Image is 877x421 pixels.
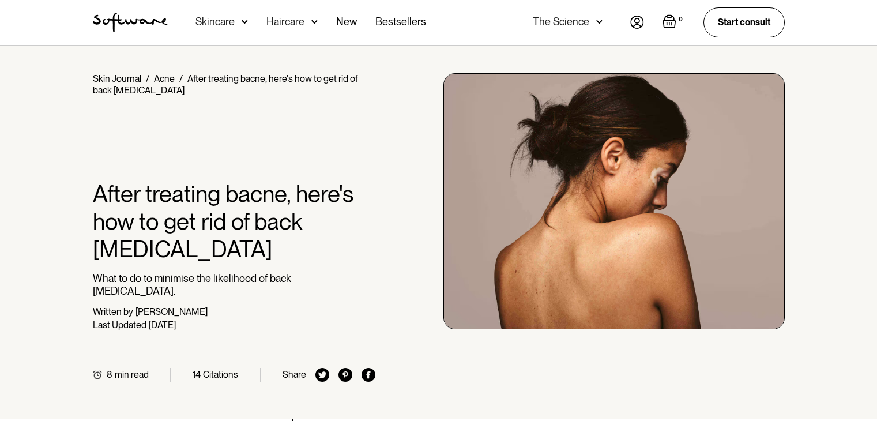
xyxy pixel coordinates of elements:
[242,16,248,28] img: arrow down
[149,319,176,330] div: [DATE]
[311,16,318,28] img: arrow down
[283,369,306,380] div: Share
[596,16,603,28] img: arrow down
[107,369,112,380] div: 8
[93,319,146,330] div: Last Updated
[203,369,238,380] div: Citations
[703,7,785,37] a: Start consult
[93,180,376,263] h1: After treating bacne, here's how to get rid of back [MEDICAL_DATA]
[338,368,352,382] img: pinterest icon
[93,73,357,96] div: After treating bacne, here's how to get rid of back [MEDICAL_DATA]
[135,306,208,317] div: [PERSON_NAME]
[266,16,304,28] div: Haircare
[93,306,133,317] div: Written by
[146,73,149,84] div: /
[315,368,329,382] img: twitter icon
[93,13,168,32] a: home
[362,368,375,382] img: facebook icon
[193,369,201,380] div: 14
[154,73,175,84] a: Acne
[676,14,685,25] div: 0
[195,16,235,28] div: Skincare
[663,14,685,31] a: Open empty cart
[115,369,149,380] div: min read
[93,272,376,297] p: What to do to minimise the likelihood of back [MEDICAL_DATA].
[179,73,183,84] div: /
[93,73,141,84] a: Skin Journal
[533,16,589,28] div: The Science
[93,13,168,32] img: Software Logo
